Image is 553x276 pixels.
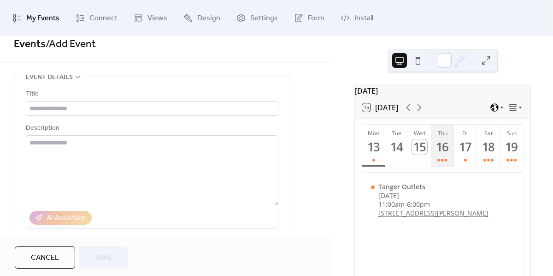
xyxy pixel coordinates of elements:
span: Event details [26,72,73,83]
button: Wed15 [408,125,431,167]
a: Install [334,4,380,32]
span: Cancel [31,252,59,264]
button: Sun19 [500,125,523,167]
div: Title [26,89,276,100]
button: Cancel [15,246,75,269]
span: Form [308,11,324,26]
div: Sat [480,129,497,137]
a: Views [127,4,174,32]
div: [DATE] [378,191,488,200]
span: Design [197,11,220,26]
span: - [405,200,407,209]
button: Mon13 [362,125,385,167]
div: Description [26,123,276,134]
div: 18 [481,139,496,155]
span: Views [147,11,167,26]
a: Form [287,4,331,32]
span: My Events [26,11,59,26]
button: Fri17 [454,125,477,167]
a: Events [14,34,46,54]
span: Connect [89,11,118,26]
span: Install [354,11,373,26]
div: Tue [388,129,406,137]
div: [DATE] [355,85,530,96]
div: Fri [457,129,474,137]
button: Thu16 [431,125,454,167]
div: Mon [365,129,382,137]
a: My Events [6,4,66,32]
a: Design [176,4,227,32]
span: Settings [250,11,278,26]
div: Sun [503,129,520,137]
div: 13 [366,139,382,155]
button: 15[DATE] [359,101,401,114]
a: Settings [229,4,285,32]
div: 15 [412,139,427,155]
span: / Add Event [46,34,96,54]
a: Connect [69,4,124,32]
div: Thu [434,129,452,137]
div: Wed [411,129,429,137]
div: 16 [435,139,450,155]
div: 17 [458,139,473,155]
button: Sat18 [477,125,500,167]
div: 19 [504,139,519,155]
a: [STREET_ADDRESS][PERSON_NAME] [378,209,488,217]
span: 6:00pm [407,200,430,209]
div: 14 [389,139,405,155]
button: Tue14 [385,125,408,167]
div: Tanger Outlets [378,182,488,191]
span: 11:00am [378,200,405,209]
